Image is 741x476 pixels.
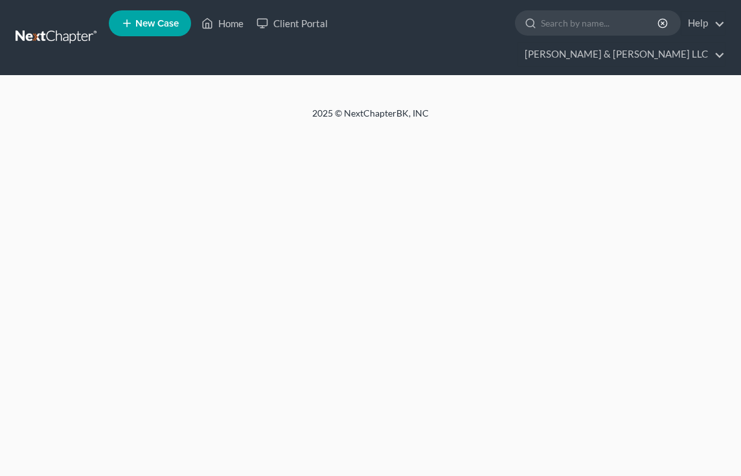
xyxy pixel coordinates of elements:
a: Home [195,12,250,35]
a: Help [681,12,725,35]
span: New Case [135,19,179,28]
div: 2025 © NextChapterBK, INC [60,107,681,130]
a: Client Portal [250,12,334,35]
a: [PERSON_NAME] & [PERSON_NAME] LLC [518,43,725,66]
input: Search by name... [541,11,659,35]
